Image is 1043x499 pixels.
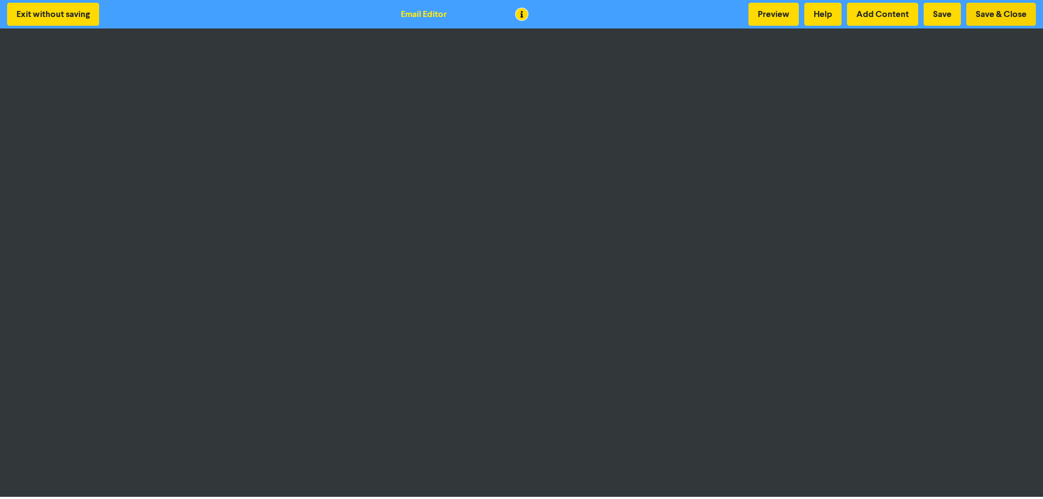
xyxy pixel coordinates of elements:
[748,3,799,26] button: Preview
[966,3,1036,26] button: Save & Close
[804,3,842,26] button: Help
[847,3,918,26] button: Add Content
[7,3,99,26] button: Exit without saving
[924,3,961,26] button: Save
[401,8,447,21] div: Email Editor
